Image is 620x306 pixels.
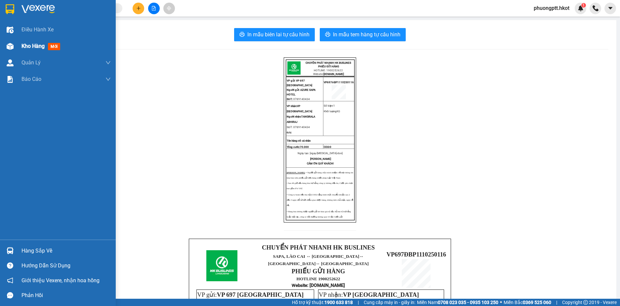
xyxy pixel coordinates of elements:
span: down [105,77,111,82]
span: Người nhận: [287,115,301,118]
div: Hướng dẫn sử dụng [21,261,111,271]
span: VP697ĐBP1110250116 [387,251,446,258]
span: VP nhận: [287,105,297,108]
button: printerIn mẫu tem hàng tự cấu hình [320,28,406,41]
span: printer [325,32,330,38]
span: VP gửi: [197,291,304,298]
span: file-add [151,6,156,11]
span: | [358,299,359,306]
span: Số kiện: [324,104,335,107]
span: | [556,299,557,306]
span: notification [7,277,13,284]
span: CẢM ƠN QUÝ KHÁCH! [307,162,334,165]
span: ↔ [GEOGRAPHIC_DATA] [315,261,369,266]
img: logo [206,250,237,281]
span: ↔ [GEOGRAPHIC_DATA] [25,39,75,49]
button: plus [133,3,144,14]
span: 1 [582,3,585,8]
span: VP [GEOGRAPHIC_DATA] [287,105,312,113]
strong: SĐT: [287,98,293,101]
strong: : [DOMAIN_NAME] [292,283,345,288]
span: Giới thiệu Vexere, nhận hoa hồng [21,276,100,285]
strong: CHUYỂN PHÁT NHANH HK BUSLINES [306,61,351,64]
span: Miền Bắc [504,299,551,306]
strong: CHUYỂN PHÁT NHANH HK BUSLINES [262,244,375,251]
span: Kho hàng [21,43,45,49]
strong: PHIẾU GỬI HÀNG [318,65,339,68]
span: 1 [333,104,335,107]
span: VP697ĐBP1110250116 [80,34,140,41]
img: logo-vxr [6,4,14,14]
span: question-circle [7,262,13,269]
sup: 1 [581,3,586,8]
span: 0 [330,146,331,149]
span: VP697ĐBP1110250116 [324,81,354,84]
span: caret-down [607,5,613,11]
img: solution-icon [7,76,14,83]
span: Miền Nam [417,299,498,306]
strong: [DOMAIN_NAME] [323,73,344,76]
strong: 0369 525 060 [523,300,551,305]
span: VP nhận: [319,291,419,298]
button: caret-down [604,3,616,14]
span: down [105,60,111,65]
span: Quản Lý [21,58,41,67]
img: icon-new-feature [578,5,584,11]
span: phuongptt.hkot [528,4,575,12]
span: ⚪️ [500,301,502,304]
div: Phản hồi [21,290,111,300]
span: printer [239,32,245,38]
button: aim [163,3,175,14]
span: • Sau 48 giờ nếu hàng hóa hư hỏng công ty không đền bù, Cước phí chưa bao gồm 8% VAT. [287,182,353,189]
span: 70.000 [300,146,309,149]
strong: HOTLINE 1900252622 [297,276,340,281]
span: HOTLINE: 1900252622 [314,69,343,72]
strong: 0708 023 035 - 0935 103 250 [438,300,498,305]
span: Ngày tạo: [ngay-[MEDICAL_DATA]-don] [298,152,343,155]
span: SAPA, LÀO CAI ↔ [GEOGRAPHIC_DATA] [268,254,368,266]
span: AZURE SAPA HOTEL [287,88,315,96]
img: phone-icon [593,5,599,11]
span: Tổng cước: [287,146,309,149]
span: VP [GEOGRAPHIC_DATA] [343,291,419,298]
span: Điều hành xe [21,25,54,34]
img: logo [4,23,17,54]
span: : • Người gửi hàng chịu trách nhiệm về mọi thông tin khai báo trên phiếu gửi đơn hàng trước pháp ... [287,171,353,179]
span: TANGIRALA ABHIRAJ [287,115,315,123]
span: Website: [313,73,344,76]
button: printerIn mẫu biên lai tự cấu hình [234,28,315,41]
span: ↔ [GEOGRAPHIC_DATA] [268,254,368,266]
span: KG [337,110,340,113]
span: mới [48,43,60,50]
span: message [7,292,13,298]
img: warehouse-icon [7,59,14,66]
span: copyright [583,300,588,305]
strong: 1900 633 818 [324,300,353,305]
span: COD: [324,146,331,149]
span: [PERSON_NAME] [310,157,331,160]
span: đồ cá nhân [298,139,310,142]
span: Khối lượng [324,110,337,113]
span: aim [167,6,171,11]
span: Website [292,283,307,288]
button: file-add [148,3,160,14]
span: In mẫu tem hàng tự cấu hình [333,30,400,39]
img: warehouse-icon [7,26,14,33]
span: Đ/c: [287,131,292,134]
span: Cung cấp máy in - giấy in: [364,299,415,306]
span: Hỗ trợ kỹ thuật: [292,299,353,306]
span: In mẫu biên lai tự cấu hình [247,30,310,39]
strong: Tên hàng: [287,139,310,142]
span: • Hàng hóa không được người gửi kê khai giá trị đầy đủ mà bị hư hỏng hoặc thất lạc, công ty bồi t... [287,210,351,218]
img: logo [287,61,301,75]
span: VP 697 [GEOGRAPHIC_DATA] [287,79,312,87]
span: • Công ty hoàn tiền thu hộ (COD) bằng hình thức chuyển khoản sau 2 đến 3 ngày kể từ thời điểm gia... [287,193,353,206]
span: Báo cáo [21,75,41,83]
img: warehouse-icon [7,43,14,50]
span: SĐT: 0789140434 [287,126,310,129]
strong: CHUYỂN PHÁT NHANH HK BUSLINES [26,5,71,27]
span: VP gửi: [287,79,295,82]
span: plus [136,6,141,11]
span: VP 697 [GEOGRAPHIC_DATA] [217,291,304,298]
span: 0789140434 [293,98,310,101]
